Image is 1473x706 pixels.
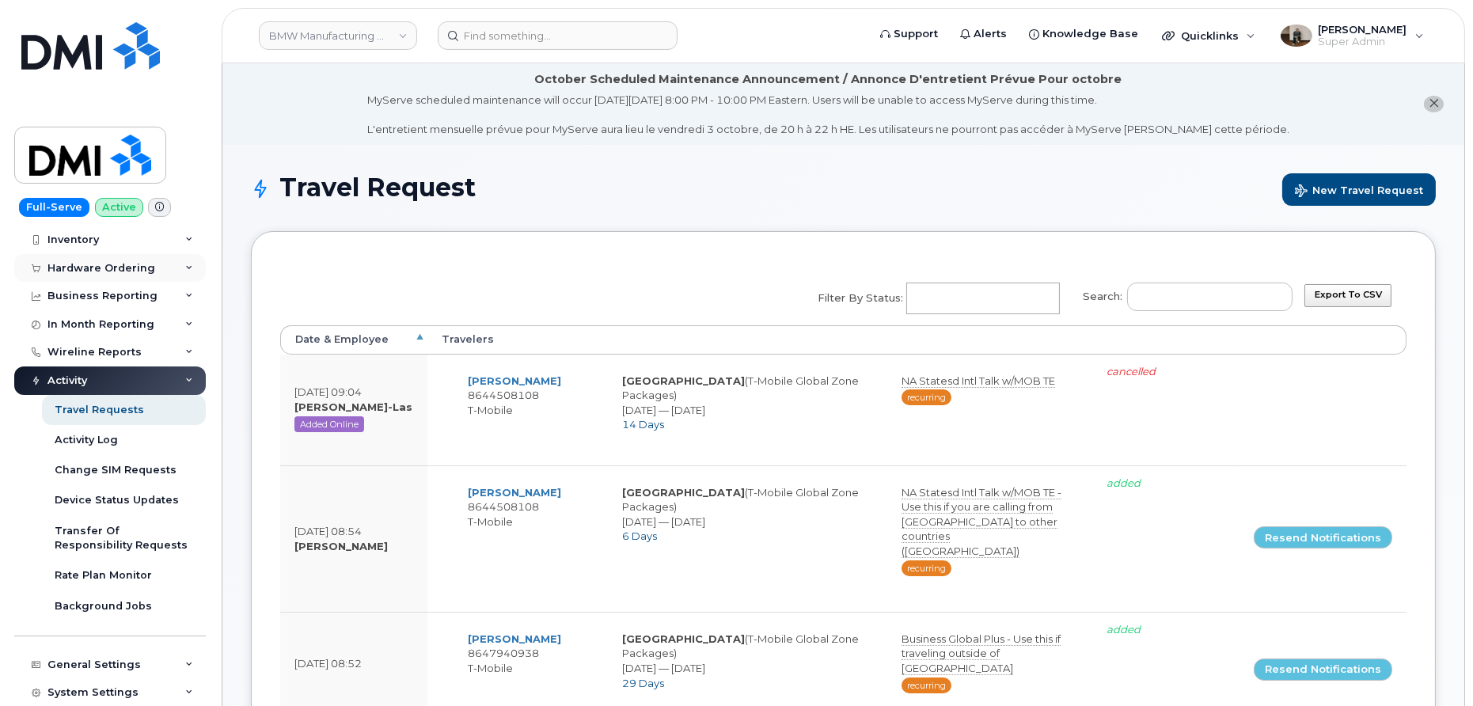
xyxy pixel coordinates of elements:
[280,355,427,465] td: [DATE] 09:04
[902,678,951,693] span: Recurring (AUTO renewal every 30 days)
[1254,526,1392,548] a: Resend Notifications
[608,622,887,705] td: (T-Mobile Global Zone Packages) [DATE] — [DATE]
[427,325,1240,354] th: Travelers: activate to sort column ascending
[280,465,427,612] td: [DATE] 08:54
[622,418,664,431] span: 14 Days
[251,173,1436,206] h1: Travel Request
[622,632,745,645] strong: [GEOGRAPHIC_DATA]
[468,374,561,387] a: [PERSON_NAME]
[902,560,951,576] span: Recurring (AUTO renewal every 30 days)
[1424,96,1444,112] button: close notification
[454,622,608,705] td: 8647940938 T-Mobile
[1127,283,1293,311] input: Search:
[818,290,903,306] span: Filter by Status:
[622,677,664,689] span: 29 Days
[468,632,561,645] a: [PERSON_NAME]
[902,486,1061,558] span: NA Statesd Intl Talk w/MOB TE - Use this if you are calling from [GEOGRAPHIC_DATA] to other count...
[535,71,1122,88] div: October Scheduled Maintenance Announcement / Annonce D'entretient Prévue Pour octobre
[1315,289,1382,300] span: Export to CSV
[622,374,745,387] strong: [GEOGRAPHIC_DATA]
[907,284,1055,313] input: Filter by Status:
[902,632,1061,675] span: Business Global Plus - Use this if traveling outside of [GEOGRAPHIC_DATA]
[280,325,427,354] th: Date &amp; Employee: activate to sort column descending
[1295,184,1423,199] span: New Travel Request
[454,476,608,588] td: 8644508108 T-Mobile
[902,389,951,405] span: Recurring (AUTO renewal every 30 days)
[294,400,412,413] strong: [PERSON_NAME]-Las
[1107,623,1141,636] i: added
[1404,637,1461,694] iframe: Messenger Launcher
[1107,476,1141,489] i: added
[902,374,1055,388] span: NA Statesd Intl Talk w/MOB TE
[622,486,745,499] strong: [GEOGRAPHIC_DATA]
[1254,659,1392,681] a: Resend Notifications
[608,364,887,442] td: (T-Mobile Global Zone Packages) [DATE] — [DATE]
[454,364,608,442] td: 8644508108 T-Mobile
[367,93,1289,137] div: MyServe scheduled maintenance will occur [DATE][DATE] 8:00 PM - 10:00 PM Eastern. Users will be u...
[1072,272,1293,317] label: Search:
[468,486,561,499] a: [PERSON_NAME]
[608,476,887,588] td: (T-Mobile Global Zone Packages) [DATE] — [DATE]
[1107,365,1156,378] i: cancelled
[1240,325,1407,354] th: : activate to sort column ascending
[1282,173,1436,206] button: New Travel Request
[294,416,364,432] span: Added Online
[622,529,657,542] span: 6 Days
[294,540,388,552] strong: [PERSON_NAME]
